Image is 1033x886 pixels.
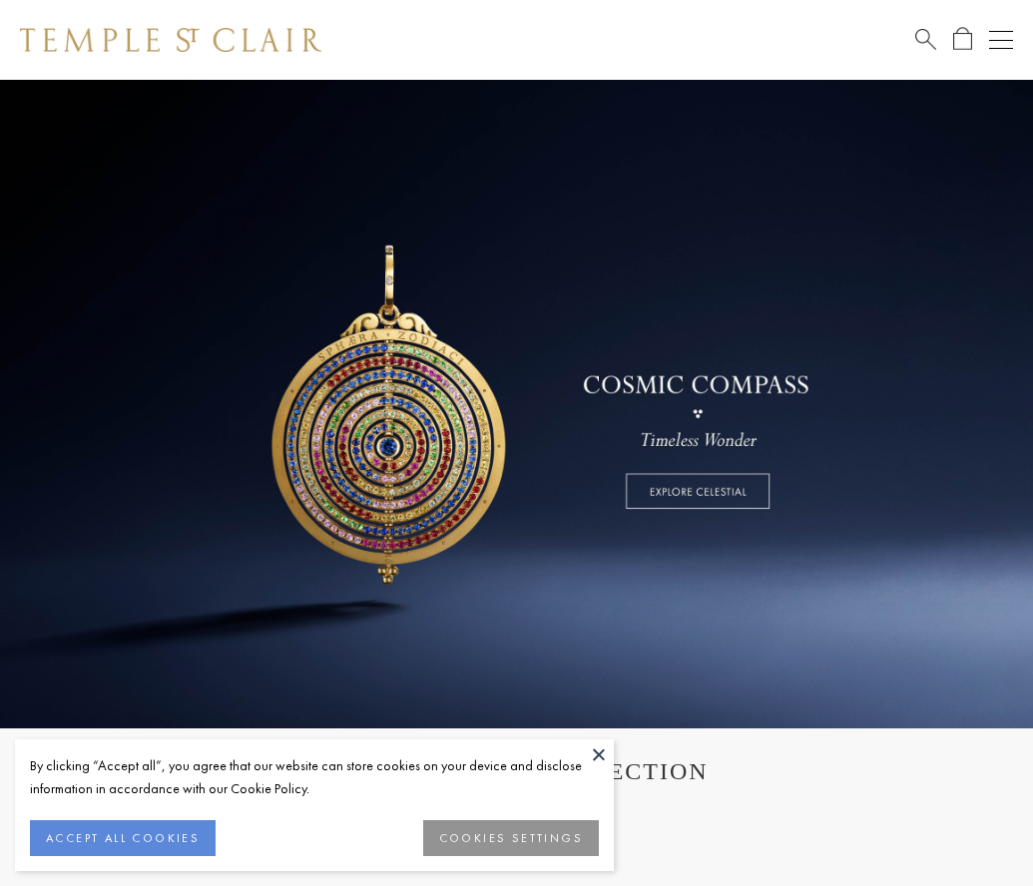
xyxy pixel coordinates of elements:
img: Temple St. Clair [20,28,321,52]
button: ACCEPT ALL COOKIES [30,820,216,856]
a: Search [915,27,936,52]
a: Open Shopping Bag [953,27,972,52]
button: Open navigation [989,28,1013,52]
button: COOKIES SETTINGS [423,820,599,856]
div: By clicking “Accept all”, you agree that our website can store cookies on your device and disclos... [30,754,599,800]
